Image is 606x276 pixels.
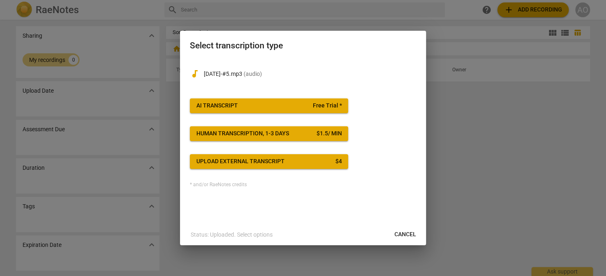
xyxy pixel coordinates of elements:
[335,157,342,166] div: $ 4
[196,157,285,166] div: Upload external transcript
[316,130,342,138] div: $ 1.5 / min
[190,41,416,51] h2: Select transcription type
[394,230,416,239] span: Cancel
[244,71,262,77] span: ( audio )
[190,126,348,141] button: Human transcription, 1-3 days$1.5/ min
[196,102,238,110] div: AI Transcript
[190,154,348,169] button: Upload external transcript$4
[191,230,273,239] p: Status: Uploaded. Select options
[190,98,348,113] button: AI TranscriptFree Trial *
[196,130,289,138] div: Human transcription, 1-3 days
[190,69,200,79] span: audiotrack
[190,182,416,188] div: * and/or RaeNotes credits
[204,70,416,78] p: 2025-09-18-#5.mp3(audio)
[388,227,423,242] button: Cancel
[312,102,342,110] span: Free Trial *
